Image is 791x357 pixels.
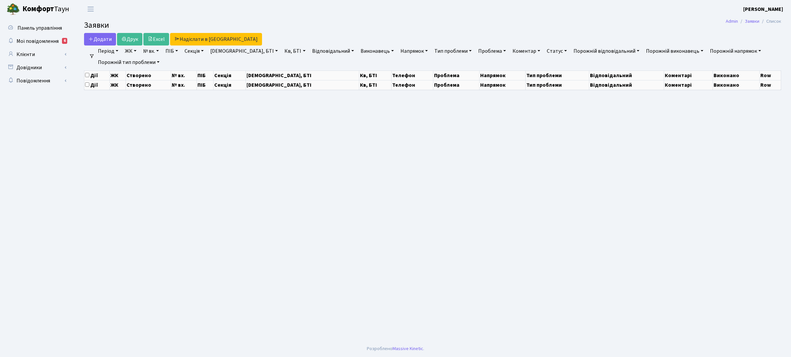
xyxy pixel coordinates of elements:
[246,80,359,90] th: [DEMOGRAPHIC_DATA], БТІ
[117,33,142,45] a: Друк
[22,4,69,15] span: Таун
[95,45,121,57] a: Період
[433,80,480,90] th: Проблема
[367,345,424,352] div: Розроблено .
[214,80,246,90] th: Секція
[743,5,783,13] a: [PERSON_NAME]
[22,4,54,14] b: Комфорт
[526,71,589,80] th: Тип проблеми
[358,45,396,57] a: Виконавець
[197,80,214,90] th: ПІБ
[359,80,391,90] th: Кв, БТІ
[171,71,196,80] th: № вх.
[309,45,357,57] a: Відповідальний
[664,80,713,90] th: Коментарі
[171,80,196,90] th: № вх.
[510,45,543,57] a: Коментар
[713,80,760,90] th: Виконано
[143,33,169,45] a: Excel
[480,71,526,80] th: Напрямок
[109,80,126,90] th: ЖК
[716,15,791,28] nav: breadcrumb
[182,45,206,57] a: Секція
[95,57,162,68] a: Порожній тип проблеми
[759,18,781,25] li: Список
[643,45,706,57] a: Порожній виконавець
[544,45,570,57] a: Статус
[246,71,359,80] th: [DEMOGRAPHIC_DATA], БТІ
[433,71,480,80] th: Проблема
[170,33,262,45] a: Надіслати в [GEOGRAPHIC_DATA]
[62,38,67,44] div: 6
[760,80,781,90] th: Row
[3,48,69,61] a: Клієнти
[17,24,62,32] span: Панель управління
[122,45,139,57] a: ЖК
[3,74,69,87] a: Повідомлення
[140,45,161,57] a: № вх.
[664,71,713,80] th: Коментарі
[589,71,664,80] th: Відповідальний
[359,71,391,80] th: Кв, БТІ
[760,71,781,80] th: Row
[84,80,110,90] th: Дії
[7,3,20,16] img: logo.png
[398,45,430,57] a: Напрямок
[282,45,308,57] a: Кв, БТІ
[208,45,280,57] a: [DEMOGRAPHIC_DATA], БТІ
[476,45,509,57] a: Проблема
[707,45,764,57] a: Порожній напрямок
[126,80,171,90] th: Створено
[745,18,759,25] a: Заявки
[3,61,69,74] a: Довідники
[3,21,69,35] a: Панель управління
[88,36,112,43] span: Додати
[84,33,116,45] a: Додати
[391,80,433,90] th: Телефон
[163,45,181,57] a: ПІБ
[432,45,474,57] a: Тип проблеми
[109,71,126,80] th: ЖК
[16,38,59,45] span: Мої повідомлення
[726,18,738,25] a: Admin
[84,19,109,31] span: Заявки
[391,71,433,80] th: Телефон
[526,80,589,90] th: Тип проблеми
[571,45,642,57] a: Порожній відповідальний
[126,71,171,80] th: Створено
[713,71,760,80] th: Виконано
[480,80,526,90] th: Напрямок
[743,6,783,13] b: [PERSON_NAME]
[214,71,246,80] th: Секція
[84,71,110,80] th: Дії
[393,345,423,352] a: Massive Kinetic
[589,80,664,90] th: Відповідальний
[82,4,99,15] button: Переключити навігацію
[197,71,214,80] th: ПІБ
[3,35,69,48] a: Мої повідомлення6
